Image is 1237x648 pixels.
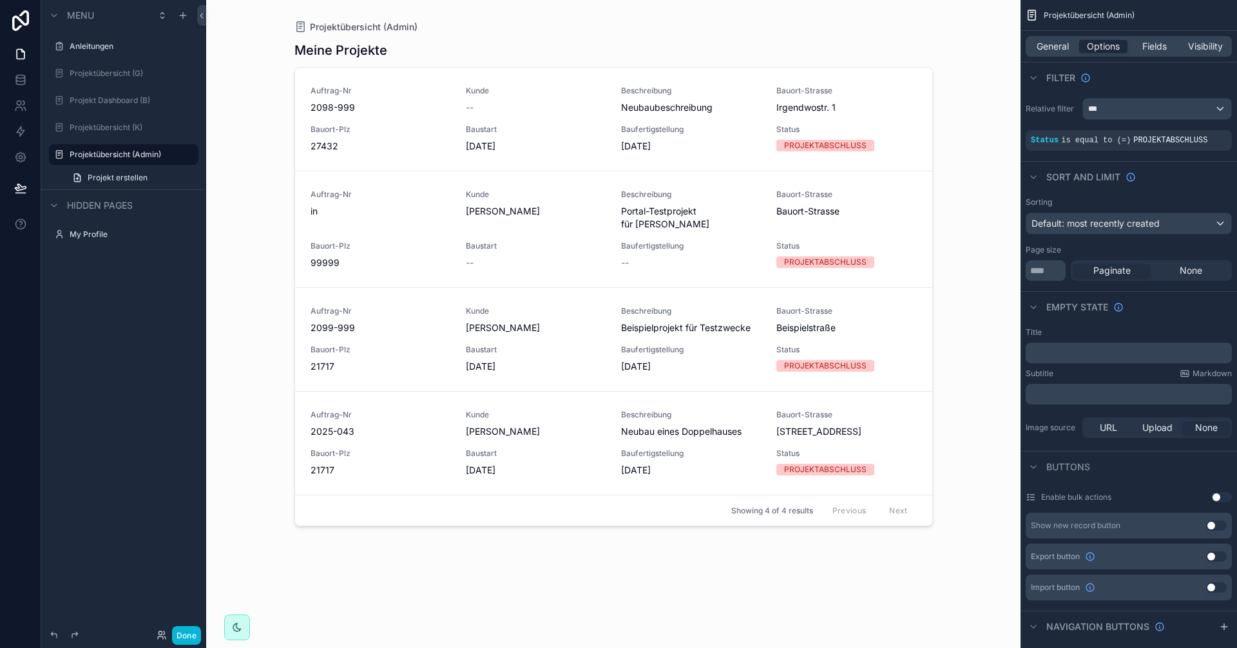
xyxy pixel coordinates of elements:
[1026,423,1077,433] label: Image source
[70,149,191,160] label: Projektübersicht (Admin)
[1026,343,1232,363] div: scrollable content
[1026,104,1077,114] label: Relative filter
[70,41,196,52] label: Anleitungen
[1100,421,1117,434] span: URL
[1046,301,1108,314] span: Empty state
[1026,368,1053,379] label: Subtitle
[1061,136,1131,145] span: is equal to (=)
[70,122,196,133] label: Projektübersicht (K)
[1031,520,1120,531] div: Show new record button
[172,626,201,645] button: Done
[1046,620,1149,633] span: Navigation buttons
[1180,264,1202,277] span: None
[1026,327,1042,338] label: Title
[88,173,148,183] span: Projekt erstellen
[1046,71,1075,84] span: Filter
[1031,551,1080,562] span: Export button
[1142,421,1173,434] span: Upload
[1180,368,1232,379] a: Markdown
[1031,136,1059,145] span: Status
[1026,245,1061,255] label: Page size
[1031,582,1080,593] span: Import button
[67,199,133,212] span: Hidden pages
[1133,136,1207,145] span: PROJEKTABSCHLUSS
[1044,10,1135,21] span: Projektübersicht (Admin)
[1037,40,1069,53] span: General
[1142,40,1167,53] span: Fields
[70,229,196,240] label: My Profile
[1087,40,1120,53] span: Options
[1046,461,1090,473] span: Buttons
[1026,384,1232,405] div: scrollable content
[70,95,196,106] label: Projekt Dashboard (B)
[1026,197,1052,207] label: Sorting
[64,167,198,188] a: Projekt erstellen
[1026,213,1232,234] button: Default: most recently created
[1046,171,1120,184] span: Sort And Limit
[1193,368,1232,379] span: Markdown
[1031,218,1160,229] span: Default: most recently created
[1041,492,1111,502] label: Enable bulk actions
[70,68,196,79] label: Projektübersicht (G)
[1188,40,1223,53] span: Visibility
[1195,421,1218,434] span: None
[731,506,813,516] span: Showing 4 of 4 results
[1093,264,1131,277] span: Paginate
[67,9,94,22] span: Menu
